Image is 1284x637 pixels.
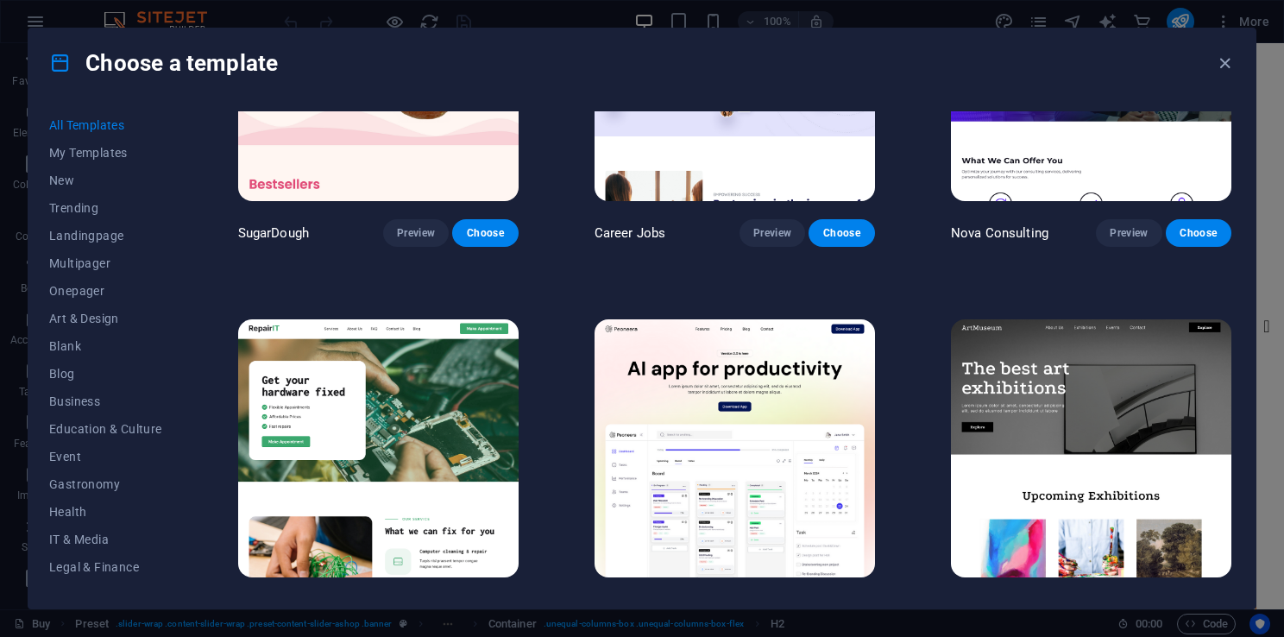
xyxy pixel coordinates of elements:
span: Gastronomy [49,477,162,491]
button: Choose [1166,219,1231,247]
button: Art & Design [49,305,162,332]
img: Art Museum [951,319,1231,578]
button: Preview [740,219,805,247]
span: Choose [466,226,504,240]
span: Art & Design [49,312,162,325]
span: Preview [1110,226,1148,240]
span: Legal & Finance [49,560,162,574]
button: Blank [49,332,162,360]
button: Education & Culture [49,415,162,443]
button: Event [49,443,162,470]
button: Preview [1096,219,1161,247]
button: Landingpage [49,222,162,249]
button: Business [49,388,162,415]
span: All Templates [49,118,162,132]
span: Choose [822,226,860,240]
button: My Templates [49,139,162,167]
span: IT & Media [49,533,162,546]
span: Multipager [49,256,162,270]
button: Choose [452,219,518,247]
span: Onepager [49,284,162,298]
h4: Choose a template [49,49,278,77]
span: Education & Culture [49,422,162,436]
button: New [49,167,162,194]
p: Career Jobs [595,224,666,242]
button: Multipager [49,249,162,277]
span: Preview [397,226,435,240]
button: Onepager [49,277,162,305]
span: Event [49,450,162,464]
span: Preview [753,226,791,240]
span: Blank [49,339,162,353]
p: Nova Consulting [951,224,1048,242]
button: Non-Profit [49,581,162,609]
button: IT & Media [49,526,162,553]
button: Legal & Finance [49,553,162,581]
button: Trending [49,194,162,222]
button: Blog [49,360,162,388]
p: SugarDough [238,224,309,242]
button: Health [49,498,162,526]
button: Gastronomy [49,470,162,498]
img: Peoneera [595,319,875,578]
span: Health [49,505,162,519]
img: RepairIT [238,319,519,578]
span: Business [49,394,162,408]
span: Landingpage [49,229,162,243]
span: My Templates [49,146,162,160]
button: Choose [809,219,874,247]
span: Choose [1180,226,1218,240]
span: Trending [49,201,162,215]
span: Blog [49,367,162,381]
button: All Templates [49,111,162,139]
button: Preview [383,219,449,247]
span: New [49,173,162,187]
